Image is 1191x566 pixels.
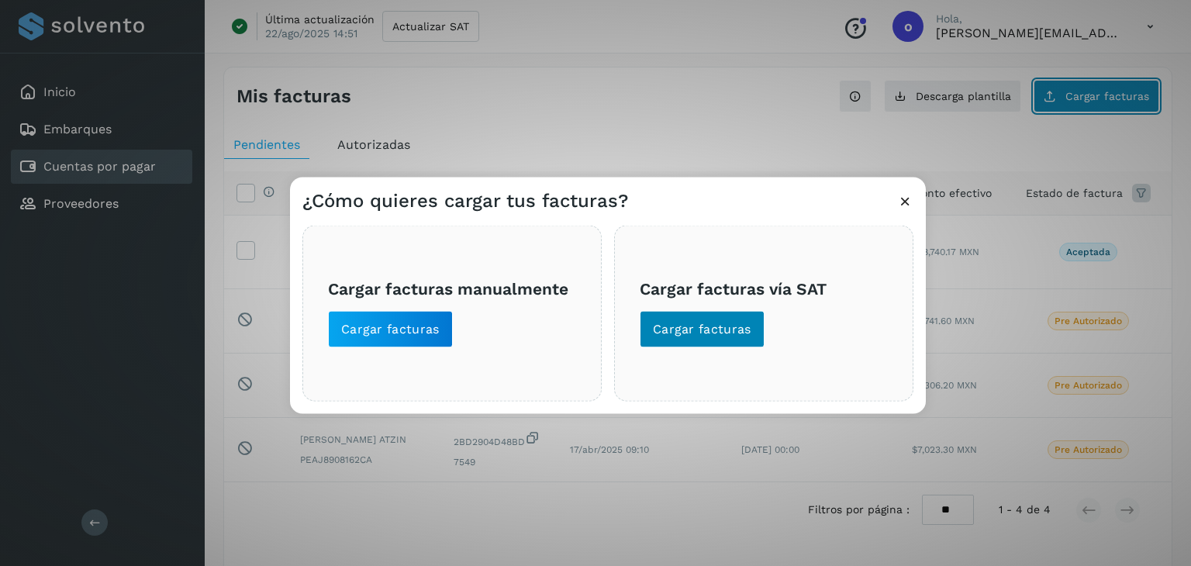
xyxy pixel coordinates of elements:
h3: ¿Cómo quieres cargar tus facturas? [302,190,628,212]
span: Cargar facturas [653,321,751,338]
button: Cargar facturas [640,311,765,348]
span: Cargar facturas [341,321,440,338]
button: Cargar facturas [328,311,453,348]
h3: Cargar facturas vía SAT [640,278,888,298]
h3: Cargar facturas manualmente [328,278,576,298]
